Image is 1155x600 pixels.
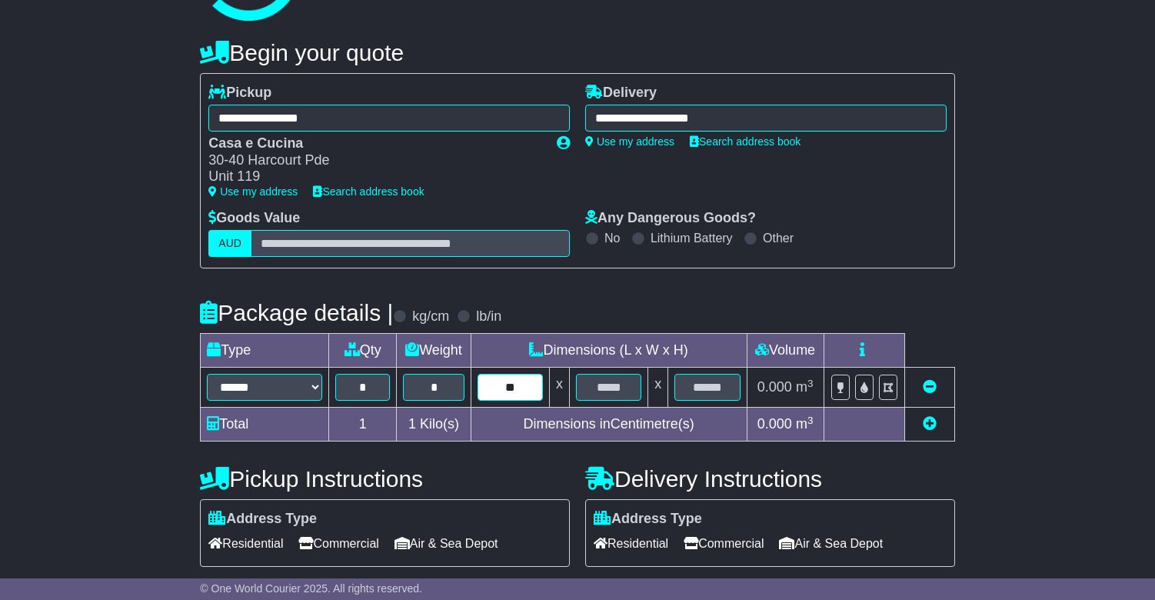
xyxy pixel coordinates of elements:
[329,408,397,442] td: 1
[747,334,824,368] td: Volume
[923,416,937,432] a: Add new item
[208,511,317,528] label: Address Type
[779,532,883,555] span: Air & Sea Depot
[394,532,498,555] span: Air & Sea Depot
[397,408,471,442] td: Kilo(s)
[397,334,471,368] td: Weight
[408,416,416,432] span: 1
[757,379,792,395] span: 0.000
[763,231,794,245] label: Other
[298,532,378,555] span: Commercial
[594,532,668,555] span: Residential
[585,85,657,102] label: Delivery
[200,582,422,595] span: © One World Courier 2025. All rights reserved.
[200,40,954,65] h4: Begin your quote
[923,379,937,395] a: Remove this item
[757,416,792,432] span: 0.000
[585,210,756,227] label: Any Dangerous Goods?
[329,334,397,368] td: Qty
[313,185,424,198] a: Search address book
[200,466,570,492] h4: Pickup Instructions
[796,416,814,432] span: m
[807,415,814,426] sup: 3
[651,231,733,245] label: Lithium Battery
[796,379,814,395] span: m
[807,378,814,389] sup: 3
[201,334,329,368] td: Type
[208,168,541,185] div: Unit 119
[200,300,393,325] h4: Package details |
[201,408,329,442] td: Total
[648,368,668,408] td: x
[208,152,541,169] div: 30-40 Harcourt Pde
[604,231,620,245] label: No
[208,135,541,152] div: Casa e Cucina
[690,135,801,148] a: Search address book
[208,230,251,257] label: AUD
[208,85,271,102] label: Pickup
[476,308,501,325] label: lb/in
[585,466,955,492] h4: Delivery Instructions
[208,210,300,227] label: Goods Value
[471,334,747,368] td: Dimensions (L x W x H)
[684,532,764,555] span: Commercial
[471,408,747,442] td: Dimensions in Centimetre(s)
[585,135,674,148] a: Use my address
[208,532,283,555] span: Residential
[594,511,702,528] label: Address Type
[208,185,298,198] a: Use my address
[412,308,449,325] label: kg/cm
[549,368,569,408] td: x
